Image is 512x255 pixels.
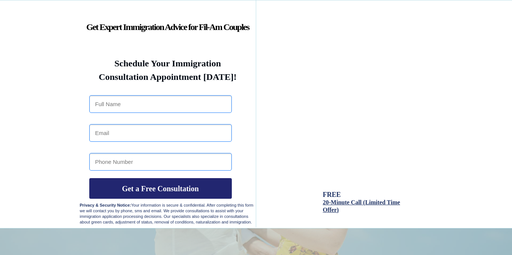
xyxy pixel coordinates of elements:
[89,178,232,199] button: Get a Free Consultation
[80,203,131,207] strong: Privacy & Security Notice:
[89,153,232,171] input: Phone Number
[114,58,221,68] strong: Schedule Your Immigration
[89,95,232,113] input: Full Name
[323,199,400,213] a: 20-Minute Call (Limited Time Offer)
[86,22,249,32] strong: Get Expert Immigration Advice for Fil-Am Couples
[89,124,232,142] input: Email
[89,184,232,193] span: Get a Free Consultation
[99,72,237,82] strong: Consultation Appointment [DATE]!
[80,203,254,224] span: Your information is secure & confidential. After completing this form we will contact you by phon...
[323,199,400,213] span: 20-Minute Call (Limited Time Offer)
[323,191,341,198] span: FREE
